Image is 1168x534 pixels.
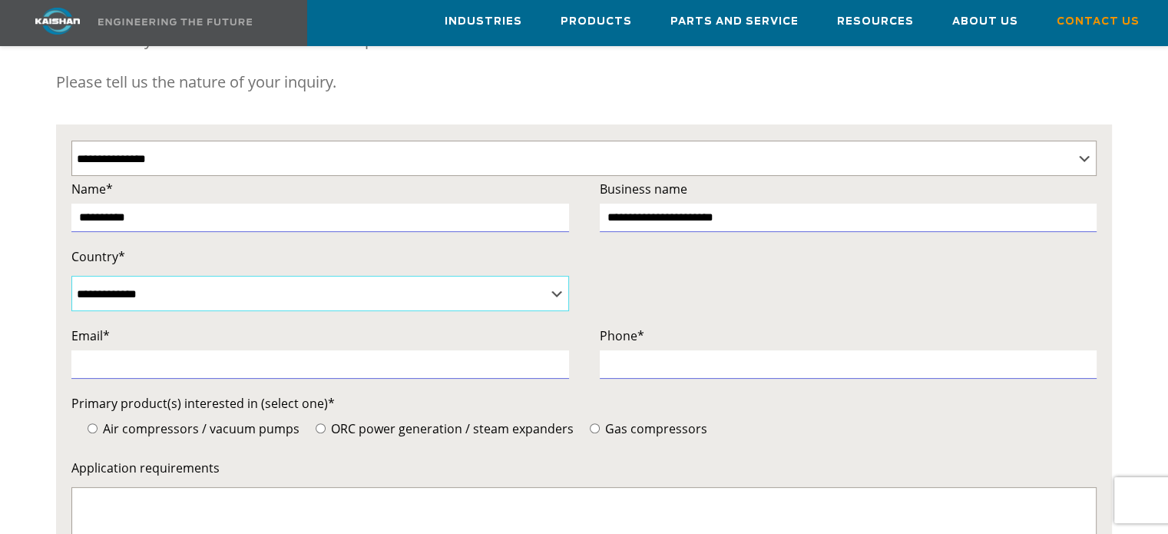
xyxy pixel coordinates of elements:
span: Gas compressors [602,420,707,437]
span: Contact Us [1057,13,1140,31]
p: Please tell us the nature of your inquiry. [56,67,1112,98]
span: Parts and Service [670,13,799,31]
label: Country* [71,246,569,267]
input: Gas compressors [590,423,600,433]
label: Application requirements [71,457,1097,479]
span: Air compressors / vacuum pumps [100,420,299,437]
a: Contact Us [1057,1,1140,42]
label: Email* [71,325,569,347]
span: Industries [445,13,522,31]
input: Air compressors / vacuum pumps [88,423,98,433]
a: Products [561,1,632,42]
a: About Us [952,1,1018,42]
img: Engineering the future [98,18,252,25]
label: Name* [71,178,569,200]
label: Business name [600,178,1097,200]
a: Industries [445,1,522,42]
span: ORC power generation / steam expanders [328,420,574,437]
span: Resources [837,13,914,31]
input: ORC power generation / steam expanders [316,423,326,433]
label: Phone* [600,325,1097,347]
span: About Us [952,13,1018,31]
a: Resources [837,1,914,42]
a: Parts and Service [670,1,799,42]
span: Products [561,13,632,31]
